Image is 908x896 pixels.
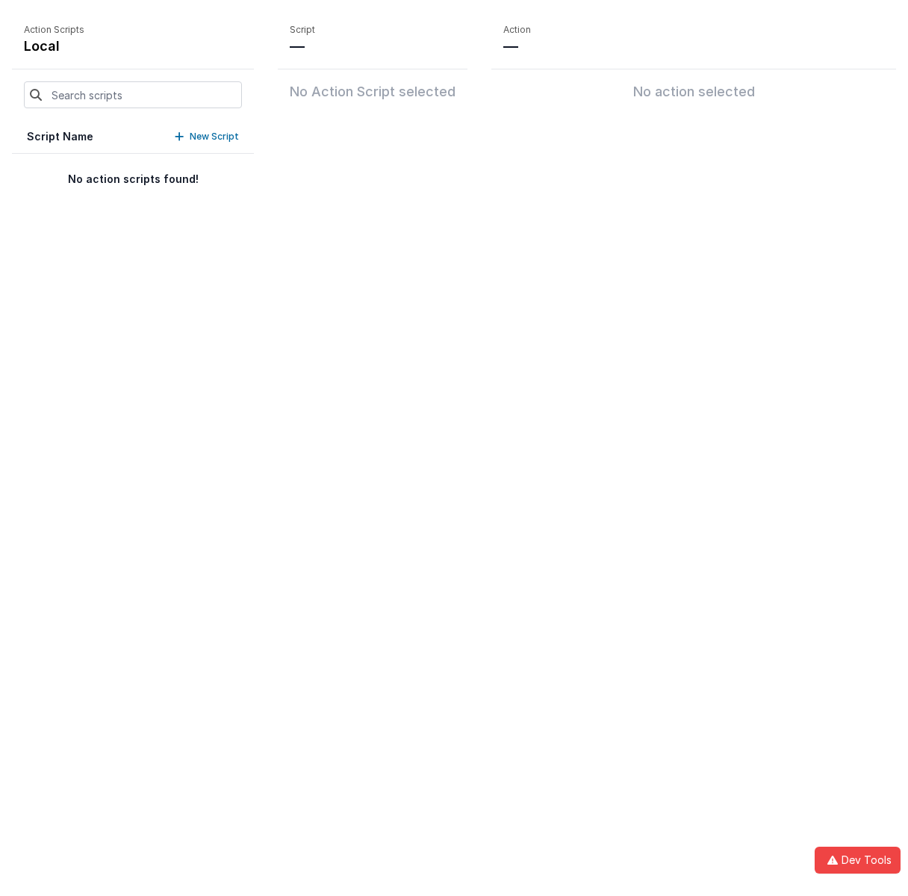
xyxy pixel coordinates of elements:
p: — [503,36,884,57]
p: Action Scripts [24,24,84,36]
div: No action selected [503,81,884,102]
p: Action [503,24,884,36]
p: New Script [190,129,239,144]
h4: local [24,36,84,57]
p: Script [290,24,455,36]
p: — [290,36,455,57]
p: No action scripts found! [12,172,254,187]
h5: Script Name [27,129,93,144]
button: New Script [175,129,239,144]
div: No Action Script selected [290,81,455,102]
input: Search scripts [24,81,242,108]
button: Dev Tools [815,847,901,874]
